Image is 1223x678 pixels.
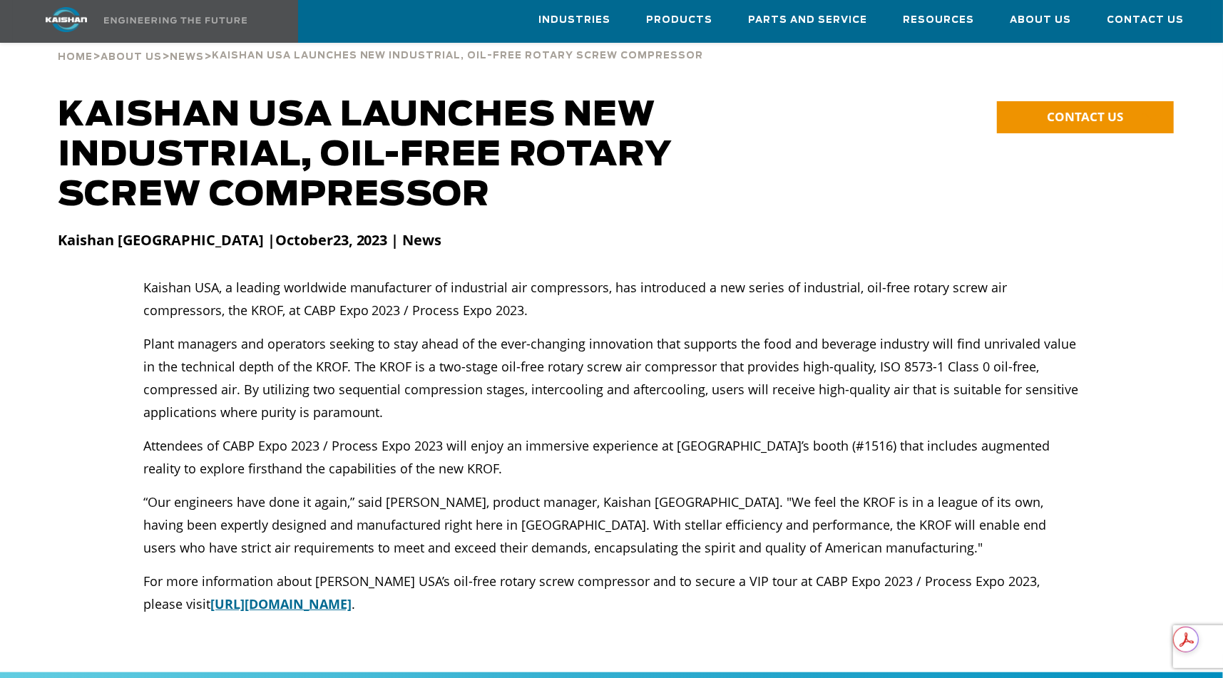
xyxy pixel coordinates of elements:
span: About Us [101,53,162,62]
p: For more information about [PERSON_NAME] USA’s oil-free rotary screw compressor and to secure a V... [143,570,1080,615]
a: Products [647,1,713,39]
strong: Kaishan [GEOGRAPHIC_DATA] | 23, 2023 | News [58,230,442,250]
span: About Us [1010,12,1072,29]
span: Contact Us [1107,12,1184,29]
span: Products [647,12,713,29]
a: News [170,50,204,63]
span: CONTACT US [1047,108,1123,125]
span: News [170,53,204,62]
a: About Us [1010,1,1072,39]
a: Home [58,50,93,63]
span: Parts and Service [749,12,868,29]
div: > > > [58,36,704,68]
span: Kaishan USA Launches New Industrial, Oil-Free Rotary Screw Compressor [58,98,673,212]
p: “Our engineers have done it again,” said [PERSON_NAME], product manager, Kaishan [GEOGRAPHIC_DATA... [143,490,1080,559]
strong: October [275,230,333,250]
span: Resources [904,12,975,29]
a: [URL][DOMAIN_NAME] [210,595,352,612]
span: Home [58,53,93,62]
a: About Us [101,50,162,63]
a: Resources [904,1,975,39]
img: kaishan logo [13,7,120,32]
span: Kaishan USA Launches New Industrial, Oil-Free Rotary Screw Compressor [212,51,704,61]
p: Kaishan USA, a leading worldwide manufacturer of industrial air compressors, has introduced a new... [143,276,1080,322]
a: Contact Us [1107,1,1184,39]
a: Parts and Service [749,1,868,39]
p: Plant managers and operators seeking to stay ahead of the ever-changing innovation that supports ... [143,332,1080,423]
p: Attendees of CABP Expo 2023 / Process Expo 2023 will enjoy an immersive experience at [GEOGRAPHIC... [143,434,1080,480]
a: Industries [539,1,611,39]
a: CONTACT US [997,101,1174,133]
img: Engineering the future [104,17,247,24]
span: Industries [539,12,611,29]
